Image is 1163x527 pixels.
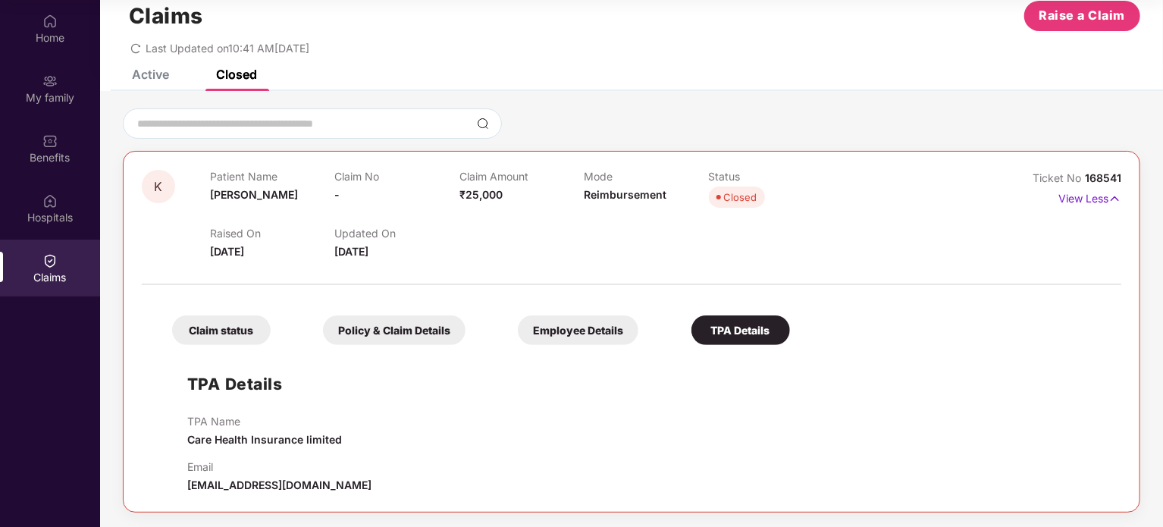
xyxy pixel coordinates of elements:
p: Claim Amount [459,170,584,183]
button: Raise a Claim [1024,1,1140,31]
img: svg+xml;base64,PHN2ZyBpZD0iQ2xhaW0iIHhtbG5zPSJodHRwOi8vd3d3LnczLm9yZy8yMDAwL3N2ZyIgd2lkdGg9IjIwIi... [42,253,58,268]
span: Ticket No [1033,171,1085,184]
p: View Less [1058,187,1121,207]
div: Employee Details [518,315,638,345]
span: [PERSON_NAME] [210,188,298,201]
p: Updated On [334,227,459,240]
div: Active [132,67,169,82]
span: ₹25,000 [459,188,503,201]
p: Email [187,460,371,473]
img: svg+xml;base64,PHN2ZyBpZD0iSG9tZSIgeG1sbnM9Imh0dHA6Ly93d3cudzMub3JnLzIwMDAvc3ZnIiB3aWR0aD0iMjAiIG... [42,14,58,29]
img: svg+xml;base64,PHN2ZyB3aWR0aD0iMjAiIGhlaWdodD0iMjAiIHZpZXdCb3g9IjAgMCAyMCAyMCIgZmlsbD0ibm9uZSIgeG... [42,74,58,89]
span: Care Health Insurance limited [187,433,342,446]
div: Claim status [172,315,271,345]
span: Raise a Claim [1039,6,1126,25]
p: TPA Name [187,415,342,428]
span: Last Updated on 10:41 AM[DATE] [146,42,309,55]
div: Closed [216,67,257,82]
div: Closed [724,190,757,205]
span: [DATE] [210,245,244,258]
img: svg+xml;base64,PHN2ZyBpZD0iQmVuZWZpdHMiIHhtbG5zPSJodHRwOi8vd3d3LnczLm9yZy8yMDAwL3N2ZyIgd2lkdGg9Ij... [42,133,58,149]
h1: TPA Details [187,372,283,397]
span: - [334,188,340,201]
img: svg+xml;base64,PHN2ZyB4bWxucz0iaHR0cDovL3d3dy53My5vcmcvMjAwMC9zdmciIHdpZHRoPSIxNyIgaGVpZ2h0PSIxNy... [1108,190,1121,207]
p: Mode [584,170,708,183]
p: Claim No [334,170,459,183]
p: Patient Name [210,170,334,183]
span: redo [130,42,141,55]
img: svg+xml;base64,PHN2ZyBpZD0iU2VhcmNoLTMyeDMyIiB4bWxucz0iaHR0cDovL3d3dy53My5vcmcvMjAwMC9zdmciIHdpZH... [477,118,489,130]
span: [DATE] [334,245,368,258]
div: TPA Details [691,315,790,345]
p: Raised On [210,227,334,240]
h1: Claims [129,3,203,29]
div: Policy & Claim Details [323,315,466,345]
img: svg+xml;base64,PHN2ZyBpZD0iSG9zcGl0YWxzIiB4bWxucz0iaHR0cDovL3d3dy53My5vcmcvMjAwMC9zdmciIHdpZHRoPS... [42,193,58,209]
p: Status [709,170,833,183]
span: K [155,180,163,193]
span: 168541 [1085,171,1121,184]
span: Reimbursement [584,188,666,201]
span: [EMAIL_ADDRESS][DOMAIN_NAME] [187,478,371,491]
